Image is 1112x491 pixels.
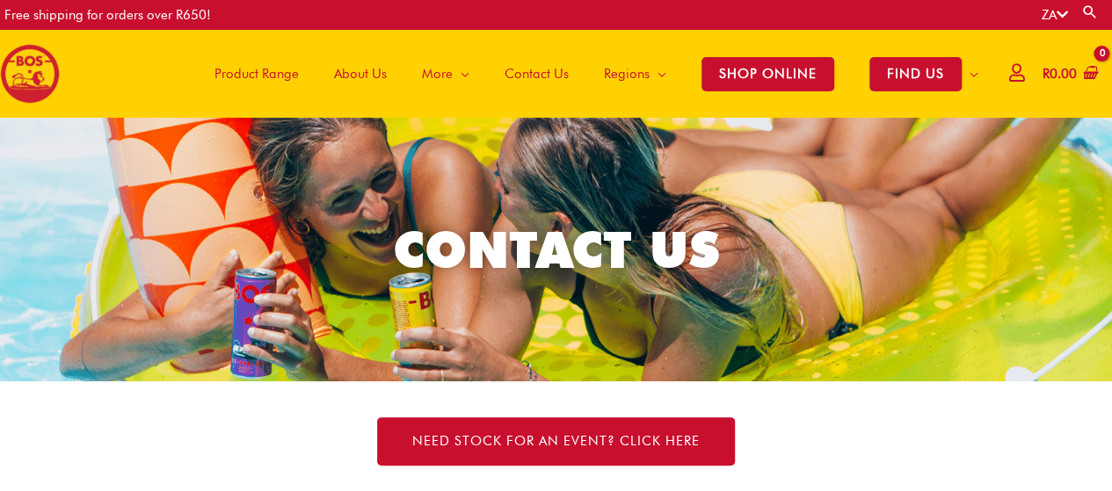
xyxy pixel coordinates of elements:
a: View Shopping Cart, empty [1039,54,1099,94]
span: Product Range [214,47,299,100]
span: NEED STOCK FOR AN EVENT? Click here [412,435,700,448]
span: FIND US [869,57,962,91]
a: About Us [316,30,404,118]
a: ZA [1042,7,1068,23]
span: SHOP ONLINE [701,57,834,91]
a: More [404,30,487,118]
a: Contact Us [487,30,586,118]
span: R [1043,66,1050,82]
a: NEED STOCK FOR AN EVENT? Click here [377,417,735,466]
nav: Site Navigation [184,30,996,118]
h2: CONTACT US [65,217,1047,282]
bdi: 0.00 [1043,66,1077,82]
span: Regions [604,47,650,100]
a: Product Range [197,30,316,118]
a: SHOP ONLINE [684,30,852,118]
span: More [422,47,453,100]
a: Search button [1081,4,1099,20]
span: About Us [334,47,387,100]
span: Contact Us [505,47,569,100]
a: Regions [586,30,684,118]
